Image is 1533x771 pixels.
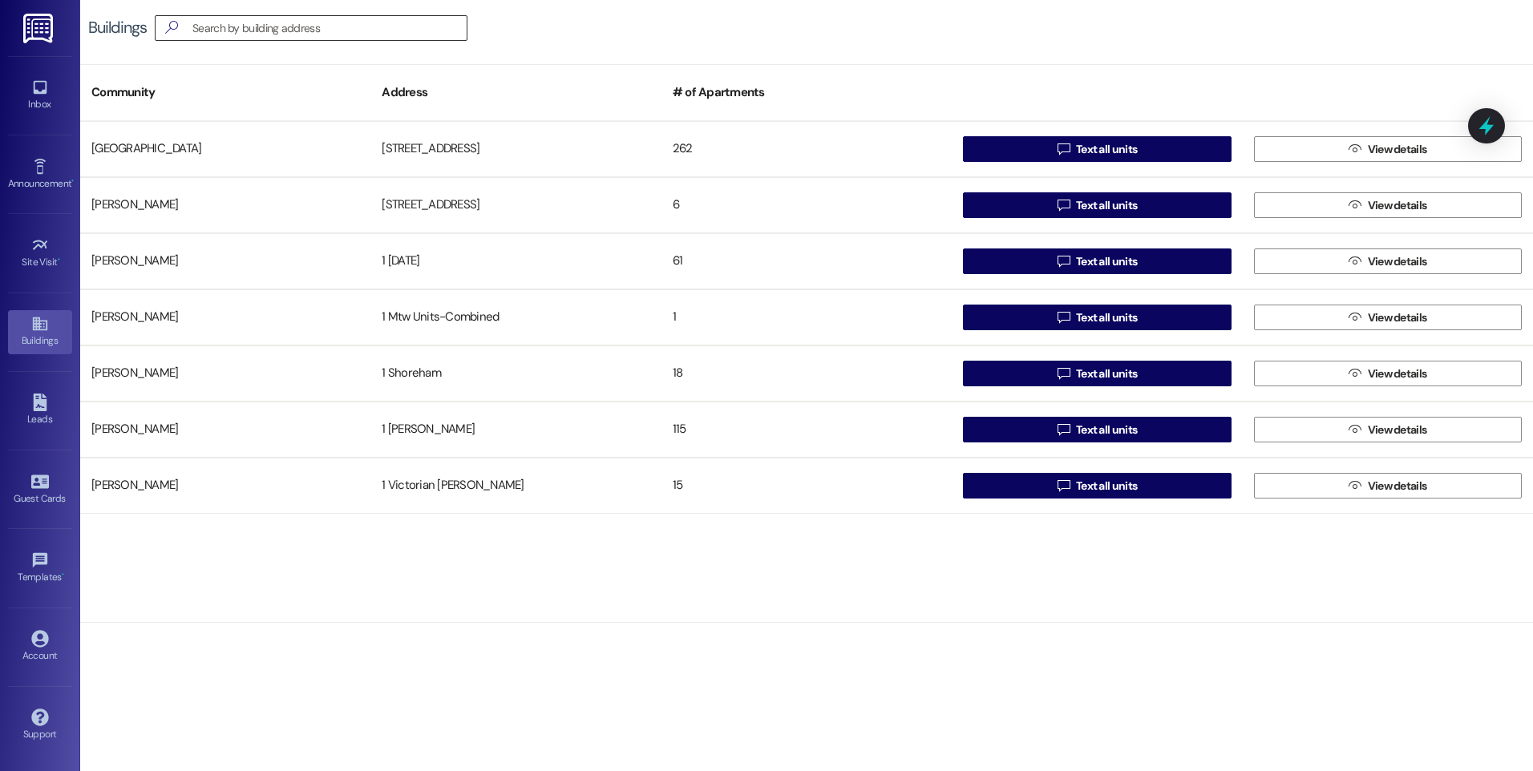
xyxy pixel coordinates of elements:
div: 1 [DATE] [370,245,661,277]
i:  [1349,479,1361,492]
img: ResiDesk Logo [23,14,56,43]
button: View details [1254,361,1522,386]
i:  [1058,143,1070,155]
span: View details [1368,197,1427,214]
a: Buildings [8,310,72,353]
div: [STREET_ADDRESS] [370,189,661,221]
i:  [1058,255,1070,268]
div: Buildings [88,19,147,36]
div: 1 Victorian [PERSON_NAME] [370,470,661,502]
div: 1 [PERSON_NAME] [370,414,661,446]
i:  [1349,423,1361,436]
span: View details [1368,253,1427,270]
button: Text all units [963,417,1231,442]
button: Text all units [963,473,1231,499]
div: 18 [661,357,952,390]
span: Text all units [1076,141,1137,158]
a: Guest Cards [8,468,72,511]
i:  [1058,311,1070,324]
i:  [1349,199,1361,212]
div: 115 [661,414,952,446]
div: [PERSON_NAME] [80,245,370,277]
span: Text all units [1076,197,1137,214]
div: 1 [661,301,952,333]
span: View details [1368,422,1427,438]
i:  [1058,199,1070,212]
span: View details [1368,141,1427,158]
i:  [1058,367,1070,380]
span: Text all units [1076,422,1137,438]
i:  [1349,311,1361,324]
a: Site Visit • [8,232,72,275]
div: # of Apartments [661,73,952,112]
i:  [1349,367,1361,380]
span: View details [1368,309,1427,326]
div: 262 [661,133,952,165]
a: Account [8,625,72,668]
div: [PERSON_NAME] [80,414,370,446]
div: 61 [661,245,952,277]
span: Text all units [1076,365,1137,382]
i:  [159,19,184,36]
i:  [1349,143,1361,155]
i:  [1058,423,1070,436]
div: 1 Shoreham [370,357,661,390]
button: Text all units [963,248,1231,274]
button: Text all units [963,305,1231,330]
span: • [58,254,60,265]
span: • [71,176,74,187]
a: Leads [8,389,72,432]
div: [PERSON_NAME] [80,470,370,502]
button: View details [1254,473,1522,499]
span: • [62,569,64,580]
button: Text all units [963,361,1231,386]
span: View details [1368,478,1427,494]
button: View details [1254,248,1522,274]
div: [GEOGRAPHIC_DATA] [80,133,370,165]
span: Text all units [1076,478,1137,494]
a: Support [8,704,72,747]
button: Text all units [963,136,1231,162]
a: Inbox [8,74,72,117]
span: View details [1368,365,1427,382]
div: [PERSON_NAME] [80,357,370,390]
div: Community [80,73,370,112]
div: [PERSON_NAME] [80,301,370,333]
button: View details [1254,136,1522,162]
button: View details [1254,192,1522,218]
button: View details [1254,417,1522,442]
div: 1 Mtw Units-Combined [370,301,661,333]
a: Templates • [8,547,72,590]
input: Search by building address [192,17,467,39]
span: Text all units [1076,309,1137,326]
span: Text all units [1076,253,1137,270]
div: 6 [661,189,952,221]
i:  [1349,255,1361,268]
div: [STREET_ADDRESS] [370,133,661,165]
div: Address [370,73,661,112]
i:  [1058,479,1070,492]
div: [PERSON_NAME] [80,189,370,221]
button: View details [1254,305,1522,330]
button: Text all units [963,192,1231,218]
div: 15 [661,470,952,502]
